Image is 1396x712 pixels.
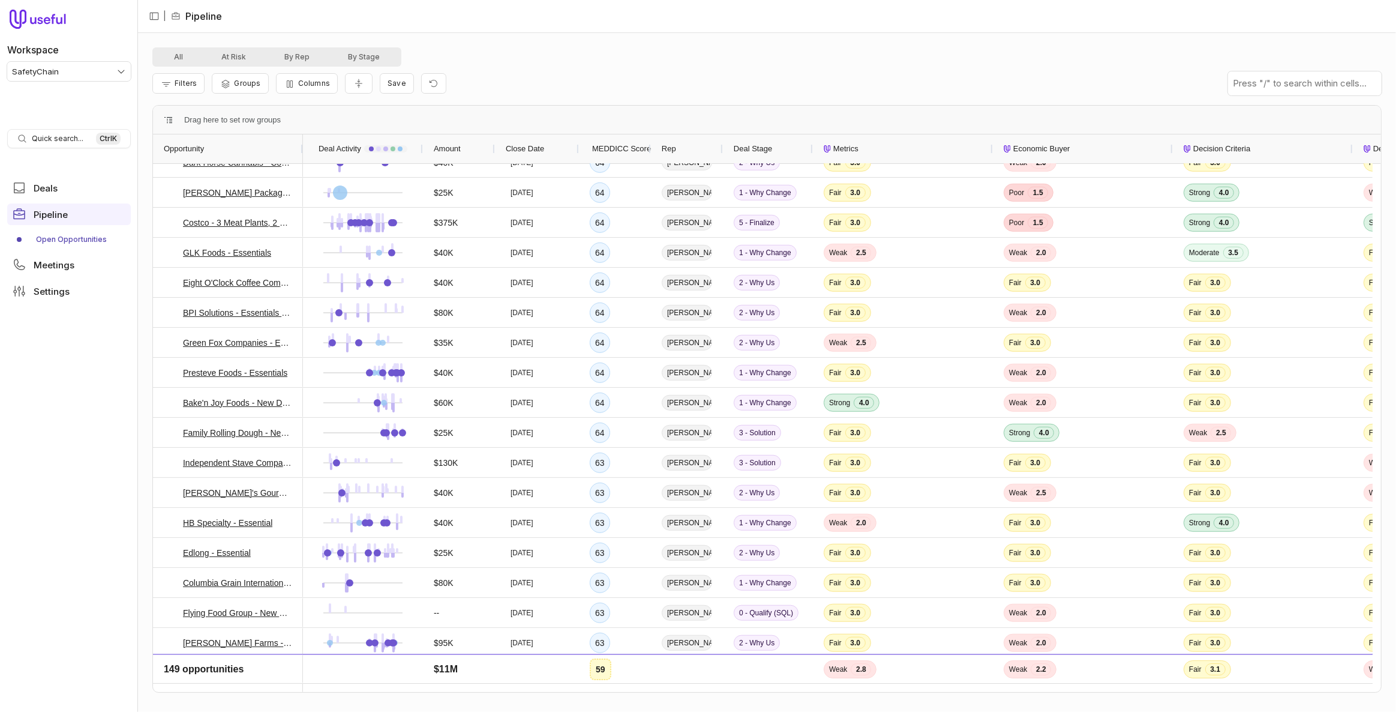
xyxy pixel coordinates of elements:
span: Metrics [833,142,858,156]
span: 2.0 [1031,397,1051,409]
span: 3.0 [1025,577,1046,589]
span: Fair [829,308,842,318]
button: Columns [276,73,338,94]
span: Weak [1009,488,1027,498]
span: Deal Stage [734,142,772,156]
time: [DATE] [511,248,533,258]
span: 3.0 [1205,457,1226,469]
div: 64 [595,246,605,260]
span: Weak [1009,638,1027,648]
a: Columbia Grain International - New Deal [183,576,292,590]
span: $130K [434,456,458,470]
span: Weak [1009,398,1027,408]
span: Fair [829,488,842,498]
span: Weak [1189,428,1207,438]
a: Meetings [7,254,131,276]
span: 3.0 [845,577,866,589]
time: [DATE] [511,638,533,648]
span: Fair [829,578,842,588]
span: Fair [1189,308,1202,318]
span: 3.0 [845,187,866,199]
span: Deal Activity [319,142,361,156]
a: Deals [7,177,131,199]
span: Fair [1369,248,1382,258]
span: Weak [1009,248,1027,258]
div: MEDDICC Score [590,134,640,163]
span: 3.0 [845,457,866,469]
a: Settings [7,280,131,302]
a: Pipeline [7,204,131,225]
span: 2 - Why Us [734,545,780,561]
span: Fair [1189,458,1202,468]
span: 3.0 [1025,457,1046,469]
span: [PERSON_NAME] [662,275,712,291]
span: 3.0 [1205,277,1226,289]
span: Close Date [506,142,544,156]
time: [DATE] [511,398,533,408]
span: 3.0 [1205,397,1226,409]
span: 1 - Why Change [734,515,797,531]
span: $25K [434,426,454,440]
span: Save [388,79,406,88]
span: [PERSON_NAME] [662,335,712,351]
time: [DATE] [511,518,533,528]
span: Fair [1009,278,1022,288]
span: Fair [1369,668,1382,678]
span: Amount [434,142,461,156]
span: Filters [175,79,197,88]
span: 2.0 [1031,307,1051,319]
a: [PERSON_NAME]'s Gourmet Indian Food - Essential [183,486,292,500]
div: Pipeline submenu [7,230,131,249]
span: Economic Buyer [1013,142,1070,156]
button: By Stage [329,50,399,64]
span: Quick search... [32,134,83,143]
span: Strong [1189,518,1210,528]
span: Fair [1189,578,1202,588]
span: 1 - Why Change [734,185,797,201]
span: Decision Criteria [1193,142,1250,156]
span: 1 - Why Change [734,575,797,591]
span: $35K [434,336,454,350]
span: 3.0 [845,547,866,559]
div: 63 [595,606,605,620]
span: 3.0 [845,307,866,319]
span: Fair [1189,278,1202,288]
span: Settings [34,287,70,296]
span: Strong [1189,218,1210,228]
span: 3 - Solution [734,665,781,681]
span: [PERSON_NAME] [662,455,712,471]
span: 3.0 [1025,277,1046,289]
span: 2 - Why Us [734,335,780,351]
span: Fair [1369,638,1382,648]
span: 3.0 [845,277,866,289]
a: Edlong - Essential [183,546,251,560]
div: 64 [595,276,605,290]
label: Workspace [7,43,59,57]
div: 64 [595,426,605,440]
span: [PERSON_NAME] [662,665,712,681]
span: 4.0 [1034,427,1054,439]
span: Fair [1189,608,1202,618]
span: [PERSON_NAME] [662,395,712,411]
span: Weak [1009,668,1027,678]
span: 5 - Finalize [734,215,780,231]
span: Fair [829,638,842,648]
a: Open Opportunities [7,230,131,249]
span: 3.0 [845,427,866,439]
span: Columns [298,79,330,88]
span: 4.0 [1214,517,1234,529]
span: $40K [434,246,454,260]
span: Fair [1189,548,1202,558]
time: [DATE] [511,368,533,378]
span: 2 - Why Us [734,635,780,651]
span: Strong [1009,428,1030,438]
button: Collapse sidebar [145,7,163,25]
span: [PERSON_NAME] [662,215,712,231]
time: [DATE] [511,218,533,228]
span: Moderate [1189,248,1220,258]
span: Drag here to set row groups [184,113,281,127]
span: $80K [434,576,454,590]
a: Independent Stave Company - New Deal [183,456,292,470]
span: -- [434,606,439,620]
time: [DATE] [511,188,533,198]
